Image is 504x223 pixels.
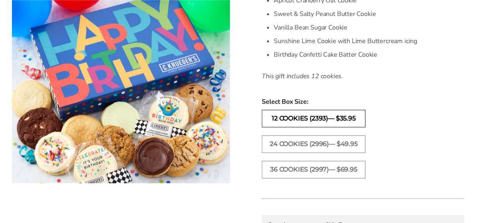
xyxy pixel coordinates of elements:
[274,21,464,34] li: Vanilla Bean Sugar Cookie
[274,48,464,61] li: Birthday Confetti Cake Batter Cookie
[262,161,365,178] label: 36 COOKIES (2997)— $69.95
[262,110,365,127] label: 12 COOKIES (2393)— $35.95
[262,135,365,153] label: 24 COOKIES (2996)— $49.95
[274,34,464,48] li: Sunshine Lime Cookie with Lime Buttercream icing
[274,7,464,21] li: Sweet & Salty Peanut Butter Cookie
[262,72,343,81] em: This gift includes 12 cookies.
[262,97,464,107] span: Select Box Size:
[6,193,82,217] iframe: Sign Up via Text for Offers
